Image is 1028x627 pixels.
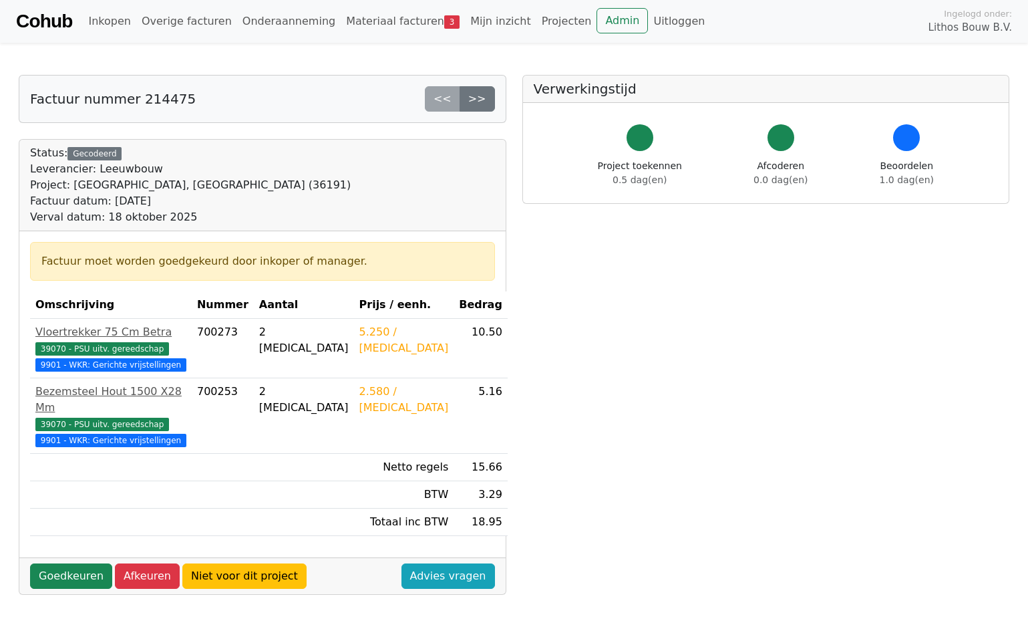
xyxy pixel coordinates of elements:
[30,563,112,589] a: Goedkeuren
[30,145,351,225] div: Status:
[598,159,682,187] div: Project toekennen
[35,358,186,372] span: 9901 - WKR: Gerichte vrijstellingen
[41,253,484,269] div: Factuur moet worden goedgekeurd door inkoper of manager.
[454,481,508,509] td: 3.29
[753,174,808,185] span: 0.0 dag(en)
[192,319,254,378] td: 700273
[648,8,710,35] a: Uitloggen
[401,563,495,589] a: Advies vragen
[237,8,341,35] a: Onderaanneming
[454,291,508,319] th: Bedrag
[30,209,351,225] div: Verval datum: 18 oktober 2025
[136,8,237,35] a: Overige facturen
[465,8,536,35] a: Mijn inzicht
[460,86,495,112] a: >>
[928,20,1012,35] span: Lithos Bouw B.V.
[35,384,186,416] div: Bezemsteel Hout 1500 X28 Mm
[30,177,351,193] div: Project: [GEOGRAPHIC_DATA], [GEOGRAPHIC_DATA] (36191)
[35,342,169,356] span: 39070 - PSU uitv. gereedschap
[254,291,354,319] th: Aantal
[444,15,460,29] span: 3
[354,509,454,536] td: Totaal inc BTW
[35,434,186,447] span: 9901 - WKR: Gerichte vrijstellingen
[30,161,351,177] div: Leverancier: Leeuwbouw
[35,324,186,372] a: Vloertrekker 75 Cm Betra39070 - PSU uitv. gereedschap 9901 - WKR: Gerichte vrijstellingen
[16,5,72,37] a: Cohub
[454,454,508,481] td: 15.66
[359,324,449,356] div: 5.250 / [MEDICAL_DATA]
[753,159,808,187] div: Afcoderen
[596,8,648,33] a: Admin
[182,563,307,589] a: Niet voor dit project
[880,174,934,185] span: 1.0 dag(en)
[536,8,597,35] a: Projecten
[359,384,449,416] div: 2.580 / [MEDICAL_DATA]
[354,291,454,319] th: Prijs / eenh.
[192,291,254,319] th: Nummer
[354,454,454,481] td: Netto regels
[259,384,349,416] div: 2 [MEDICAL_DATA]
[83,8,136,35] a: Inkopen
[115,563,180,589] a: Afkeuren
[944,7,1012,20] span: Ingelogd onder:
[454,509,508,536] td: 18.95
[341,8,465,35] a: Materiaal facturen3
[30,91,196,107] h5: Factuur nummer 214475
[534,81,999,97] h5: Verwerkingstijd
[35,384,186,448] a: Bezemsteel Hout 1500 X28 Mm39070 - PSU uitv. gereedschap 9901 - WKR: Gerichte vrijstellingen
[67,147,122,160] div: Gecodeerd
[259,324,349,356] div: 2 [MEDICAL_DATA]
[192,378,254,454] td: 700253
[454,378,508,454] td: 5.16
[354,481,454,509] td: BTW
[30,291,192,319] th: Omschrijving
[880,159,934,187] div: Beoordelen
[35,324,186,340] div: Vloertrekker 75 Cm Betra
[35,418,169,431] span: 39070 - PSU uitv. gereedschap
[30,193,351,209] div: Factuur datum: [DATE]
[454,319,508,378] td: 10.50
[613,174,667,185] span: 0.5 dag(en)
